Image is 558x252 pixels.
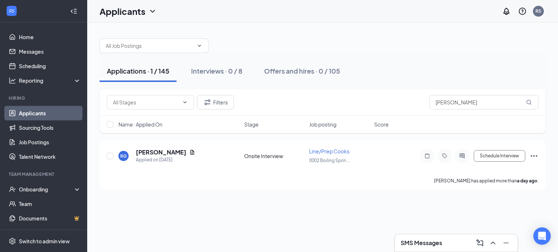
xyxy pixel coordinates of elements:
span: Name · Applied On [118,121,162,128]
div: Onsite Interview [244,152,305,160]
svg: Collapse [70,8,77,15]
span: Score [374,121,389,128]
svg: ChevronUp [489,239,497,247]
a: Team [19,197,81,211]
div: Reporting [19,77,81,84]
svg: Filter [203,98,212,107]
a: SurveysCrown [19,226,81,240]
div: Hiring [9,95,80,101]
div: Onboarding [19,186,75,193]
button: ChevronUp [487,237,499,249]
a: Messages [19,44,81,59]
button: ComposeMessage [474,237,486,249]
span: Job posting [309,121,336,128]
div: Interviews · 0 / 8 [191,66,242,75]
svg: ComposeMessage [476,239,484,247]
svg: ChevronDown [197,43,202,49]
div: Applied on [DATE] [136,156,195,164]
div: Team Management [9,171,80,177]
input: Search in applications [429,95,538,110]
svg: UserCheck [9,186,16,193]
h5: [PERSON_NAME] [136,148,186,156]
svg: ChevronDown [148,7,157,16]
div: RG [120,153,127,159]
svg: Note [423,153,432,159]
a: Sourcing Tools [19,120,81,135]
a: Job Postings [19,135,81,149]
h1: Applicants [100,5,145,17]
svg: Settings [9,237,16,245]
svg: Notifications [502,7,511,16]
a: Home [19,30,81,44]
b: a day ago [517,178,537,183]
svg: Tag [440,153,449,159]
svg: Ellipses [530,152,538,160]
a: Talent Network [19,149,81,164]
svg: Analysis [9,77,16,84]
p: [PERSON_NAME] has applied more than . [434,178,538,184]
h3: SMS Messages [401,239,442,247]
a: Applicants [19,106,81,120]
svg: WorkstreamLogo [8,7,15,15]
svg: MagnifyingGlass [526,99,532,105]
div: Open Intercom Messenger [533,227,551,245]
a: DocumentsCrown [19,211,81,226]
svg: ChevronDown [182,99,188,105]
span: Line/Prep Cooks [309,148,349,154]
button: Schedule Interview [474,150,525,162]
input: All Stages [113,98,179,106]
button: Minimize [500,237,512,249]
svg: Minimize [502,239,510,247]
a: Scheduling [19,59,81,73]
span: Stage [244,121,259,128]
span: 0002 Boiling Sprin ... [309,158,350,163]
svg: Document [189,149,195,155]
input: All Job Postings [106,42,194,50]
div: Switch to admin view [19,237,70,245]
button: Filter Filters [197,95,234,110]
svg: ActiveChat [458,153,466,159]
div: Offers and hires · 0 / 105 [264,66,340,75]
div: RS [535,8,541,14]
div: Applications · 1 / 145 [107,66,169,75]
svg: QuestionInfo [518,7,527,16]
